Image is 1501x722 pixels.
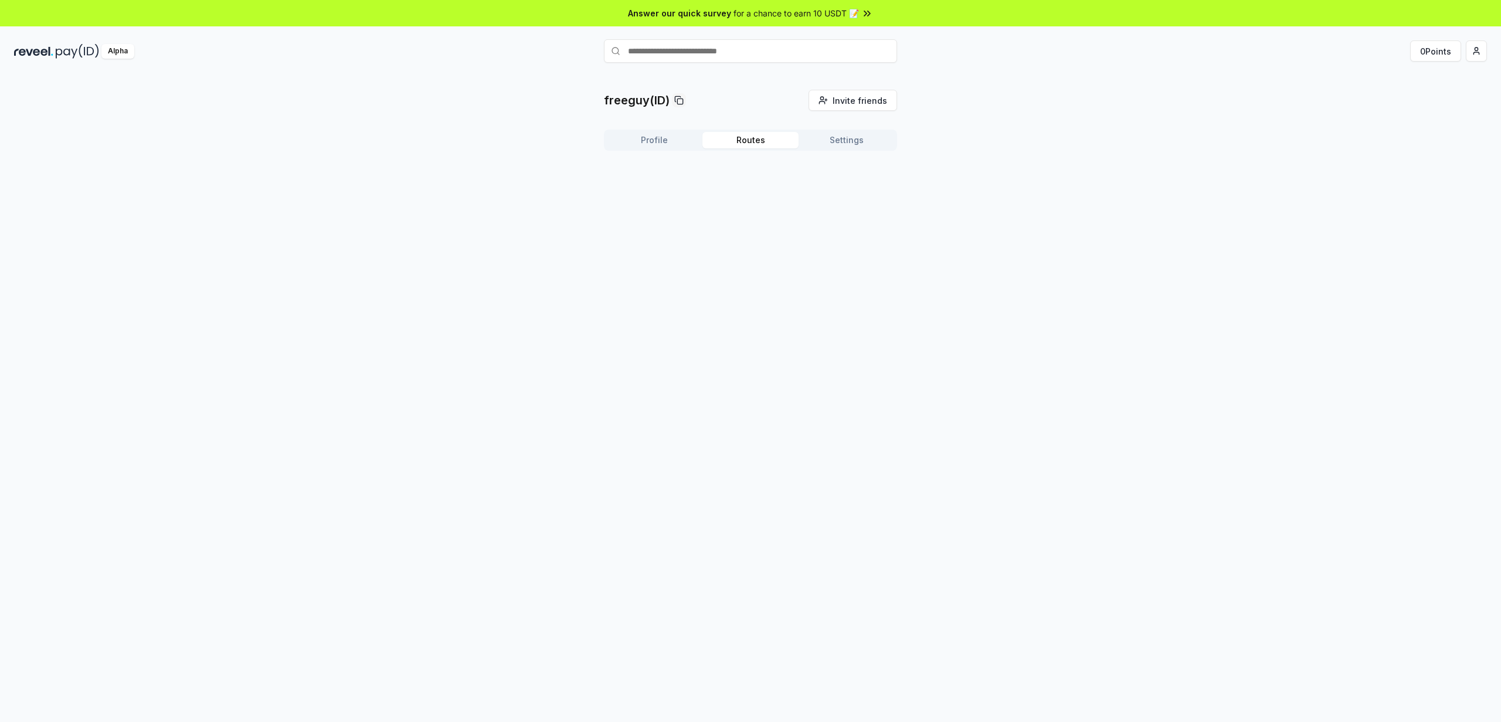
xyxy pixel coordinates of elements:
[101,44,134,59] div: Alpha
[833,94,887,107] span: Invite friends
[799,132,895,148] button: Settings
[733,7,859,19] span: for a chance to earn 10 USDT 📝
[14,44,53,59] img: reveel_dark
[628,7,731,19] span: Answer our quick survey
[604,92,670,109] p: freeguy(ID)
[809,90,897,111] button: Invite friends
[606,132,702,148] button: Profile
[1410,40,1461,62] button: 0Points
[702,132,799,148] button: Routes
[56,44,99,59] img: pay_id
